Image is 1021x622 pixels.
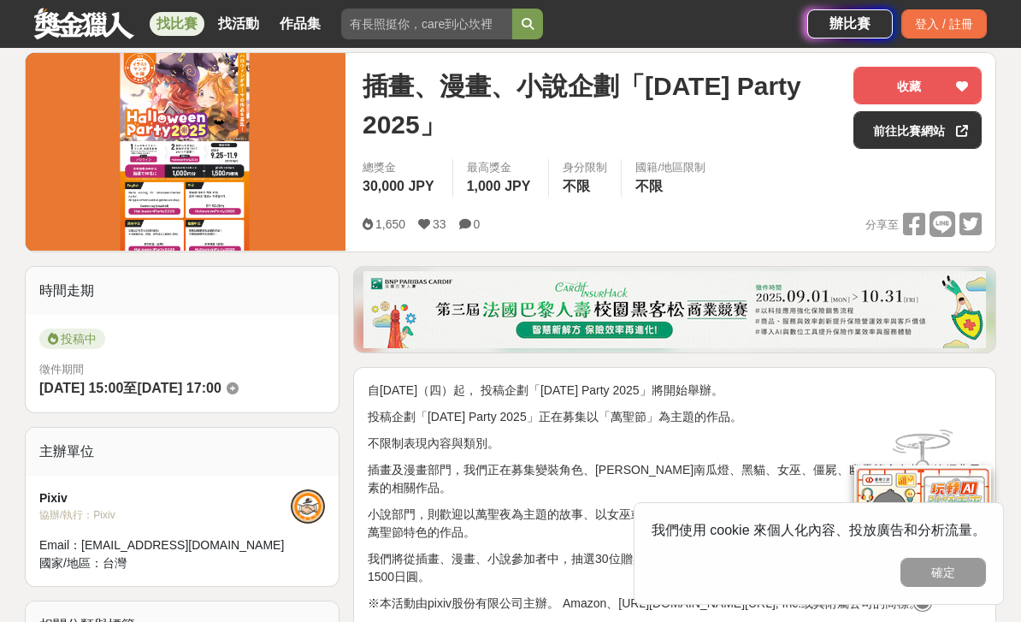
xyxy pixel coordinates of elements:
[26,53,345,251] img: Cover Image
[26,267,339,315] div: 時間走期
[652,523,986,537] span: 我們使用 cookie 來個人化內容、投放廣告和分析流量。
[363,179,434,193] span: 30,000 JPY
[635,159,705,176] div: 國籍/地區限制
[563,159,607,176] div: 身分限制
[368,506,982,542] p: 小說部門，則歡迎以萬聖夜為主題的故事、以女巫或幽靈為主角的原創篇章、角色變裝登場的同人小說等，各種獨具萬聖節特色的作品。
[39,329,105,349] span: 投稿中
[39,507,291,523] div: 協辦/執行： Pixiv
[26,428,339,476] div: 主辦單位
[563,179,590,193] span: 不限
[103,556,127,570] span: 台灣
[368,435,982,453] p: 不限制表現內容與類別。
[853,111,982,149] a: 前往比賽網站
[467,159,535,176] span: 最高獎金
[368,408,982,426] p: 投稿企劃「[DATE] Party 2025」正在募集以「萬聖節」為主題的作品。
[211,12,266,36] a: 找活動
[39,536,291,554] div: Email： [EMAIL_ADDRESS][DOMAIN_NAME]
[368,461,982,497] p: 插畫及漫畫部門，我們正在募集變裝角色、[PERSON_NAME]南瓜燈、黑貓、女巫、僵屍、幽靈等含有萬聖節經典元素的相關作品。
[433,217,446,231] span: 33
[39,363,84,376] span: 徵件期間
[273,12,328,36] a: 作品集
[474,217,481,231] span: 0
[854,453,991,567] img: d2146d9a-e6f6-4337-9592-8cefde37ba6b.png
[865,212,899,238] span: 分享至
[363,159,439,176] span: 總獎金
[123,381,137,395] span: 至
[39,489,291,507] div: Pixiv
[39,556,103,570] span: 國家/地區：
[137,381,221,395] span: [DATE] 17:00
[341,9,512,39] input: 有長照挺你，care到心坎裡！青春出手，拍出照顧 影音徵件活動
[39,381,123,395] span: [DATE] 15:00
[363,271,986,348] img: 331336aa-f601-432f-a281-8c17b531526f.png
[368,382,982,400] p: 自[DATE]（四）起， 投稿企劃「[DATE] Party 2025」將開始舉辦。
[807,9,893,39] a: 辦比賽
[467,179,531,193] span: 1,000 JPY
[900,558,986,587] button: 確定
[363,67,840,144] span: 插畫、漫畫、小說企劃「[DATE] Party 2025」
[368,550,982,586] p: 我們將從插畫、漫畫、小說參加者中，抽選30位贈與Amazon禮品卡兌換碼1000日圓（約NT$200），或pixivcoban 1500日圓。
[853,67,982,104] button: 收藏
[635,179,663,193] span: 不限
[150,12,204,36] a: 找比賽
[368,595,982,613] p: ※本活動由pixiv股份有限公司主辦。 Amazon、[URL][DOMAIN_NAME][URL], Inc.或其附屬公司的商標。
[901,9,987,39] div: 登入 / 註冊
[375,217,405,231] span: 1,650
